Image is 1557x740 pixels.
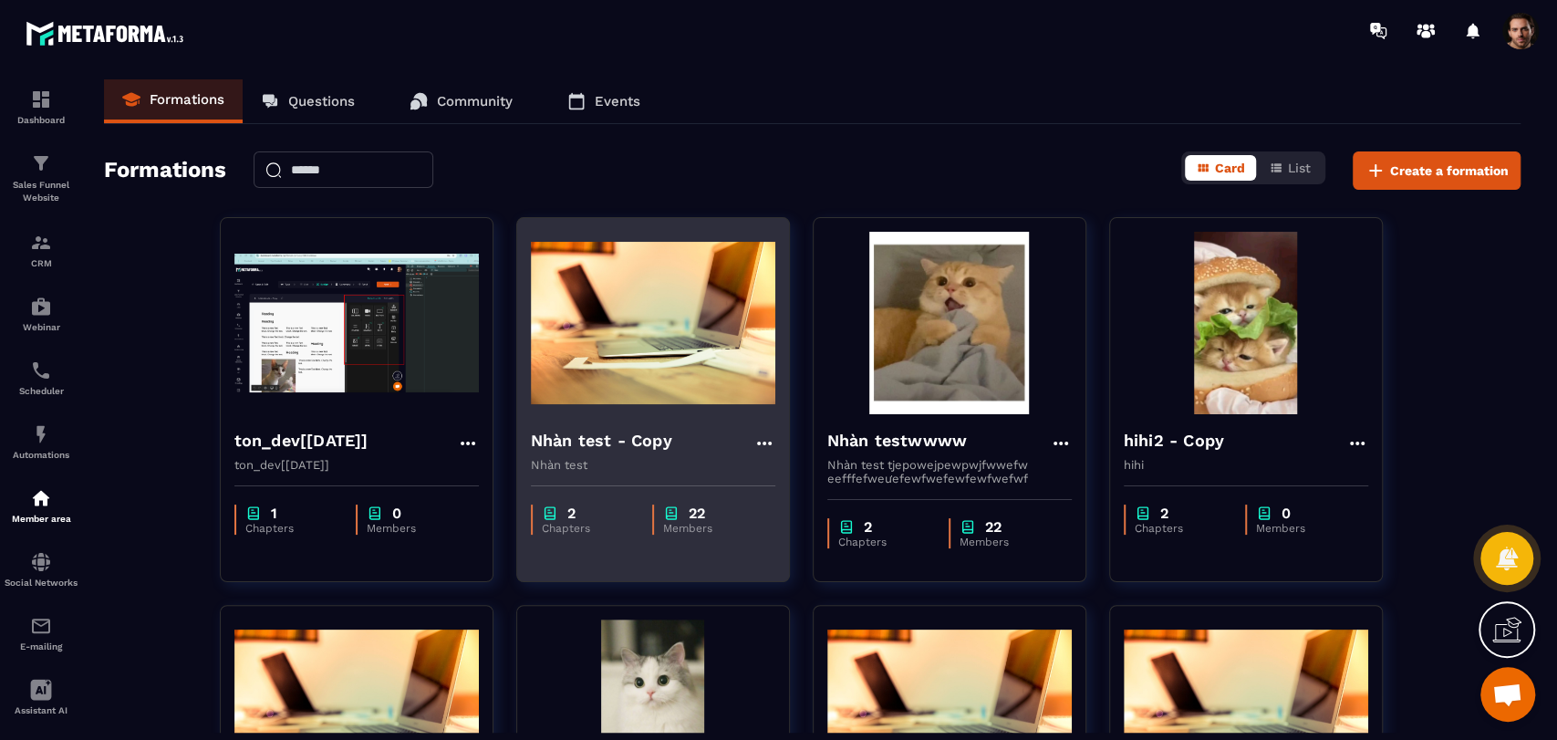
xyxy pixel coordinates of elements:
p: Chapters [838,536,931,548]
p: CRM [5,258,78,268]
img: chapter [960,518,976,536]
a: Questions [243,79,373,123]
p: Events [595,93,640,109]
img: automations [30,487,52,509]
img: formation [30,89,52,110]
p: Social Networks [5,578,78,588]
p: 22 [985,518,1002,536]
img: social-network [30,551,52,573]
button: List [1258,155,1322,181]
h4: Nhàn testwwww [827,428,968,453]
p: Members [367,522,461,535]
a: formationformationDashboard [5,75,78,139]
p: 2 [864,518,872,536]
a: Formations [104,79,243,123]
a: emailemailE-mailing [5,601,78,665]
img: formation-background [1124,232,1368,414]
p: ton_dev[[DATE]] [234,458,479,472]
a: automationsautomationsAutomations [5,410,78,474]
button: Card [1185,155,1256,181]
a: automationsautomationsWebinar [5,282,78,346]
a: Community [391,79,531,123]
h4: ton_dev[[DATE]] [234,428,368,453]
p: Nhàn test tjepowejpewpwjfwwefw eefffefweưefewfwefewfewfwefwf [827,458,1072,485]
a: Events [549,79,659,123]
a: Assistant AI [5,665,78,729]
a: automationsautomationsMember area [5,474,78,537]
p: Community [437,93,513,109]
a: formationformationSales Funnel Website [5,139,78,218]
p: 0 [1282,505,1291,522]
img: scheduler [30,360,52,381]
a: formation-backgroundNhàn test - CopyNhàn testchapter2Chapterschapter22Members [516,217,813,605]
p: 1 [271,505,277,522]
a: social-networksocial-networkSocial Networks [5,537,78,601]
img: chapter [838,518,855,536]
img: formation-background [234,232,479,414]
p: Member area [5,514,78,524]
a: formationformationCRM [5,218,78,282]
img: chapter [663,505,680,522]
h4: Nhàn test - Copy [531,428,672,453]
span: Card [1215,161,1245,175]
img: chapter [245,505,262,522]
p: Members [663,522,757,535]
p: Chapters [1135,522,1228,535]
a: formation-backgroundton_dev[[DATE]]ton_dev[[DATE]]chapter1Chapterschapter0Members [220,217,516,605]
a: formation-backgroundNhàn testwwwwNhàn test tjepowejpewpwjfwwefw eefffefweưefewfwefewfewfwefwfchap... [813,217,1109,605]
img: formation [30,232,52,254]
h4: hihi2 - Copy [1124,428,1224,453]
p: Sales Funnel Website [5,179,78,204]
p: 0 [392,505,401,522]
div: Mở cuộc trò chuyện [1480,667,1535,722]
p: Members [960,536,1054,548]
p: Nhàn test [531,458,775,472]
p: hihi [1124,458,1368,472]
img: formation-background [827,232,1072,414]
img: automations [30,296,52,318]
button: Create a formation [1353,151,1521,190]
h2: Formations [104,151,226,190]
p: Dashboard [5,115,78,125]
p: Questions [288,93,355,109]
p: Assistant AI [5,705,78,715]
img: chapter [1135,505,1151,522]
p: Automations [5,450,78,460]
p: Scheduler [5,386,78,396]
p: E-mailing [5,641,78,651]
a: schedulerschedulerScheduler [5,346,78,410]
p: Chapters [542,522,635,535]
img: formation-background [531,232,775,414]
img: formation [30,152,52,174]
p: 22 [689,505,705,522]
img: email [30,615,52,637]
img: automations [30,423,52,445]
span: List [1288,161,1311,175]
a: formation-backgroundhihi2 - Copyhihichapter2Chapterschapter0Members [1109,217,1406,605]
span: Create a formation [1390,162,1509,180]
img: chapter [542,505,558,522]
p: Members [1256,522,1350,535]
p: Webinar [5,322,78,332]
p: 2 [1160,505,1168,522]
p: Formations [150,91,224,108]
p: 2 [567,505,576,522]
img: chapter [1256,505,1272,522]
p: Chapters [245,522,338,535]
img: logo [26,16,190,50]
img: chapter [367,505,383,522]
